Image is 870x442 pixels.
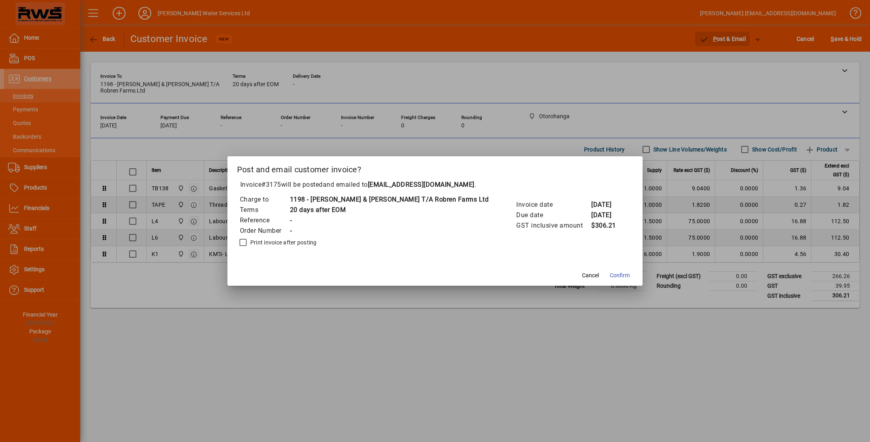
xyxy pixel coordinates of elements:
td: - [290,226,489,236]
span: Cancel [582,271,599,280]
button: Confirm [606,268,633,283]
span: and emailed to [323,181,475,188]
p: Invoice will be posted . [237,180,633,190]
td: Reference [239,215,290,226]
td: Charge to [239,194,290,205]
h2: Post and email customer invoice? [227,156,643,180]
td: [DATE] [591,200,623,210]
td: Terms [239,205,290,215]
b: [EMAIL_ADDRESS][DOMAIN_NAME] [368,181,475,188]
td: GST inclusive amount [516,220,591,231]
span: Confirm [610,271,630,280]
td: Order Number [239,226,290,236]
label: Print invoice after posting [249,238,317,246]
span: #3175 [262,181,281,188]
td: Due date [516,210,591,220]
td: $306.21 [591,220,623,231]
td: - [290,215,489,226]
button: Cancel [578,268,603,283]
td: [DATE] [591,210,623,220]
td: 20 days after EOM [290,205,489,215]
td: Invoice date [516,200,591,210]
td: 1198 - [PERSON_NAME] & [PERSON_NAME] T/A Robren Farms Ltd [290,194,489,205]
